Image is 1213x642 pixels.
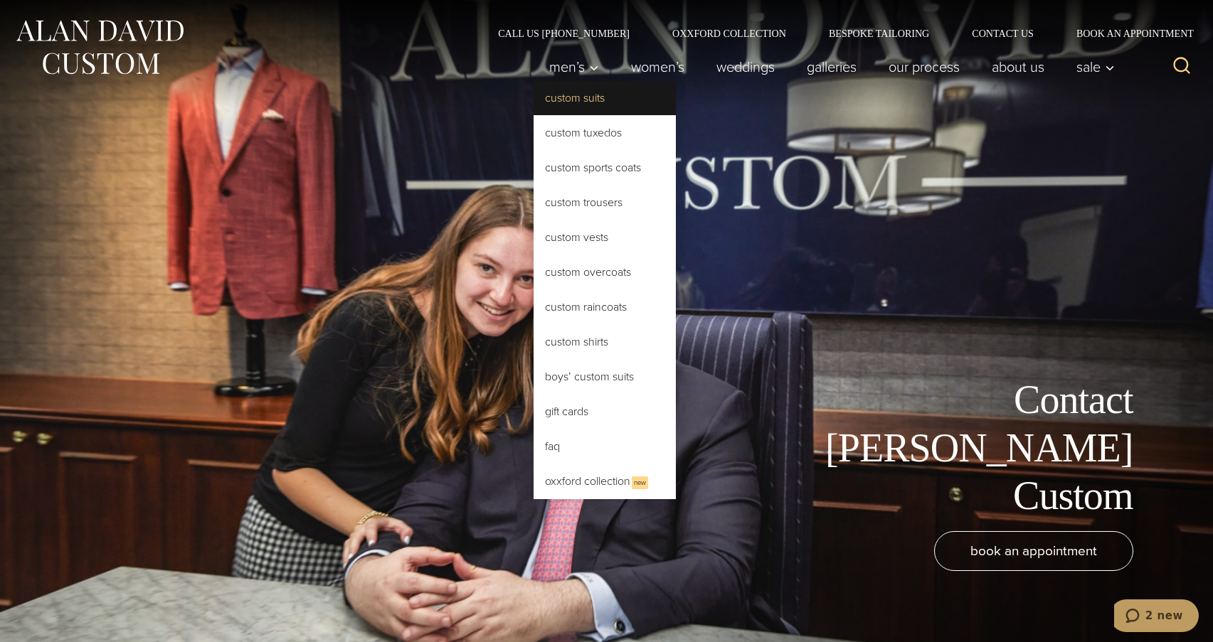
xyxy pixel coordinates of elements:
a: Women’s [615,53,701,81]
a: Custom Shirts [534,325,676,359]
a: Our Process [873,53,976,81]
a: About Us [976,53,1061,81]
a: Book an Appointment [1055,28,1199,38]
button: View Search Form [1165,50,1199,84]
nav: Primary Navigation [534,53,1123,81]
a: Custom Sports Coats [534,151,676,185]
a: Galleries [791,53,873,81]
nav: Secondary Navigation [477,28,1199,38]
span: New [632,476,648,489]
h1: Contact [PERSON_NAME] Custom [813,376,1133,520]
a: Custom Suits [534,81,676,115]
button: Child menu of Sale [1061,53,1123,81]
a: weddings [701,53,791,81]
a: Custom Vests [534,220,676,255]
a: Custom Trousers [534,186,676,220]
a: Gift Cards [534,395,676,429]
img: Alan David Custom [14,16,185,79]
a: Oxxford CollectionNew [534,464,676,499]
a: Custom Overcoats [534,255,676,289]
a: FAQ [534,429,676,464]
a: Custom Tuxedos [534,116,676,150]
a: Bespoke Tailoring [807,28,950,38]
button: Child menu of Men’s [534,53,615,81]
a: Custom Raincoats [534,290,676,324]
a: Boys’ Custom Suits [534,360,676,394]
a: book an appointment [934,531,1133,571]
a: Call Us [PHONE_NUMBER] [477,28,651,38]
a: Contact Us [950,28,1055,38]
iframe: Opens a widget where you can chat to one of our agents [1114,599,1199,635]
span: book an appointment [970,540,1097,561]
a: Oxxford Collection [651,28,807,38]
